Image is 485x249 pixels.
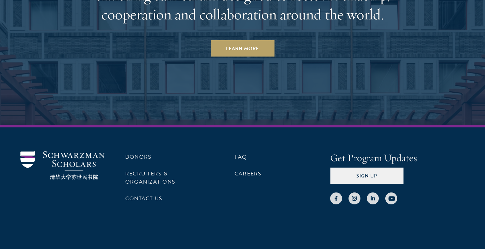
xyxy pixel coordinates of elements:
a: Learn More [211,40,274,57]
img: Schwarzman Scholars [20,151,105,180]
a: Donors [125,153,151,161]
h4: Get Program Updates [330,151,465,165]
a: Recruiters & Organizations [125,170,175,186]
a: FAQ [235,153,247,161]
a: Contact Us [125,194,162,203]
button: Sign Up [330,168,403,184]
a: Careers [235,170,262,178]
